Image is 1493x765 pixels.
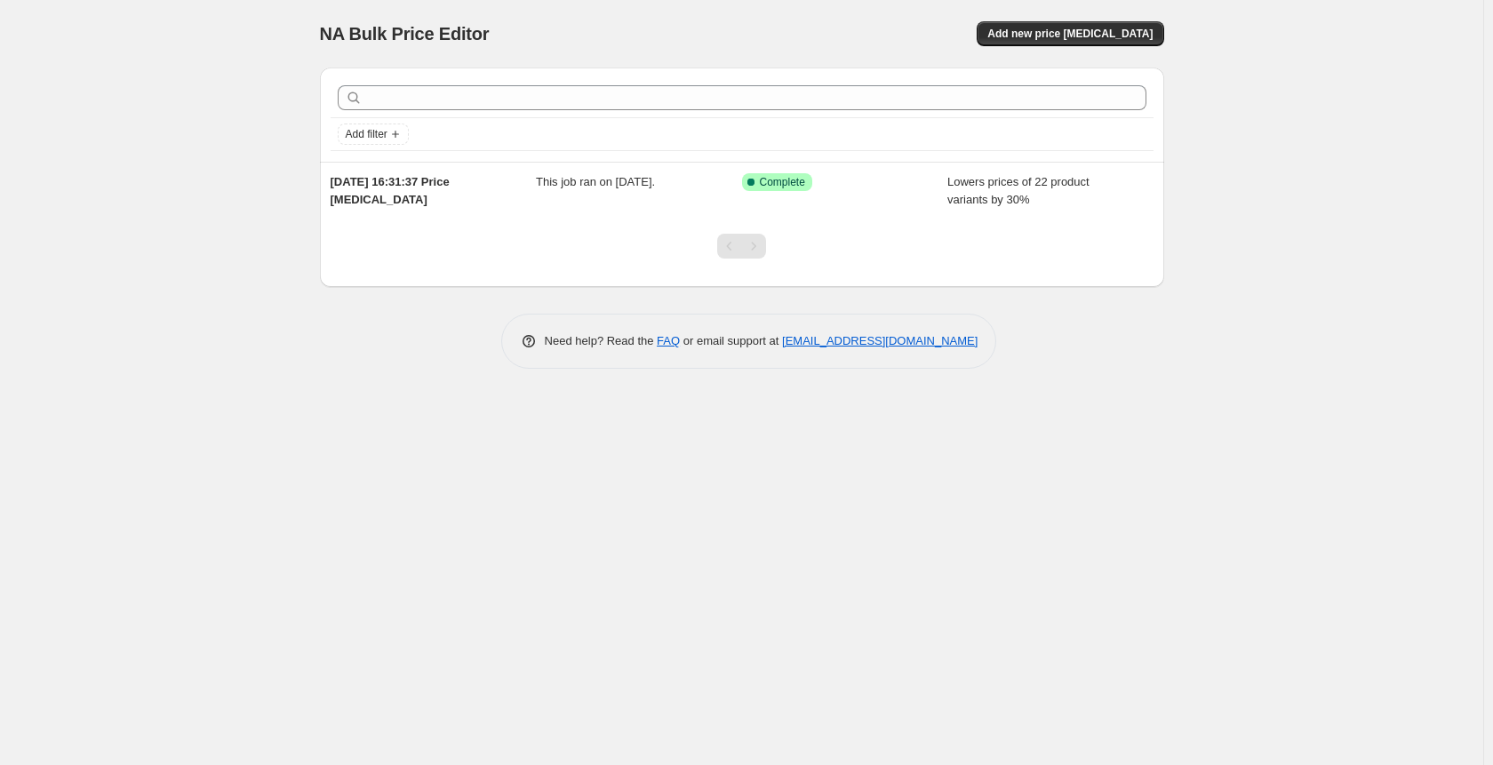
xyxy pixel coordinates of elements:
button: Add filter [338,124,409,145]
span: Add new price [MEDICAL_DATA] [987,27,1153,41]
span: Complete [760,175,805,189]
span: NA Bulk Price Editor [320,24,490,44]
span: This job ran on [DATE]. [536,175,655,188]
span: Add filter [346,127,387,141]
nav: Pagination [717,234,766,259]
a: FAQ [657,334,680,347]
button: Add new price [MEDICAL_DATA] [977,21,1163,46]
a: [EMAIL_ADDRESS][DOMAIN_NAME] [782,334,978,347]
span: or email support at [680,334,782,347]
span: Need help? Read the [545,334,658,347]
span: Lowers prices of 22 product variants by 30% [947,175,1090,206]
span: [DATE] 16:31:37 Price [MEDICAL_DATA] [331,175,450,206]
